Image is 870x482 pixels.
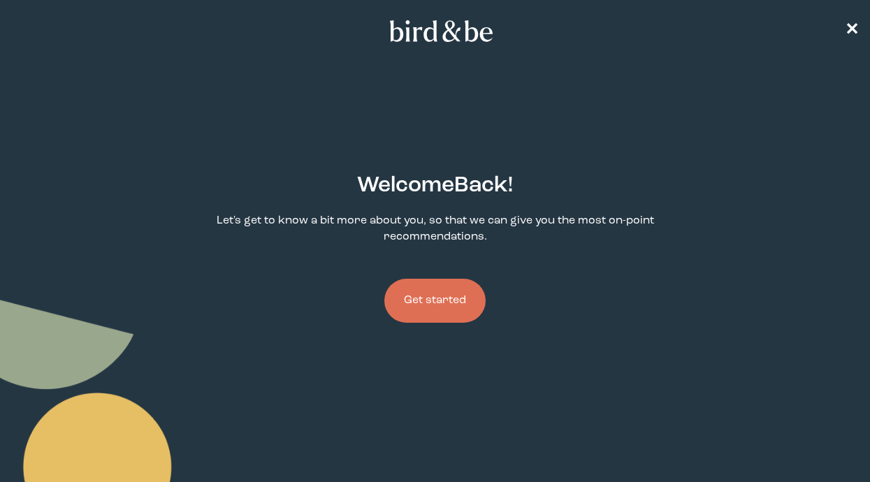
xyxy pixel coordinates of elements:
[164,213,706,245] p: Let's get to know a bit more about you, so that we can give you the most on-point recommendations.
[384,279,486,323] button: Get started
[357,170,513,202] h2: Welcome Back !
[800,416,856,468] iframe: Gorgias live chat messenger
[845,22,859,39] span: ✕
[384,256,486,345] a: Get started
[845,19,859,43] a: ✕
